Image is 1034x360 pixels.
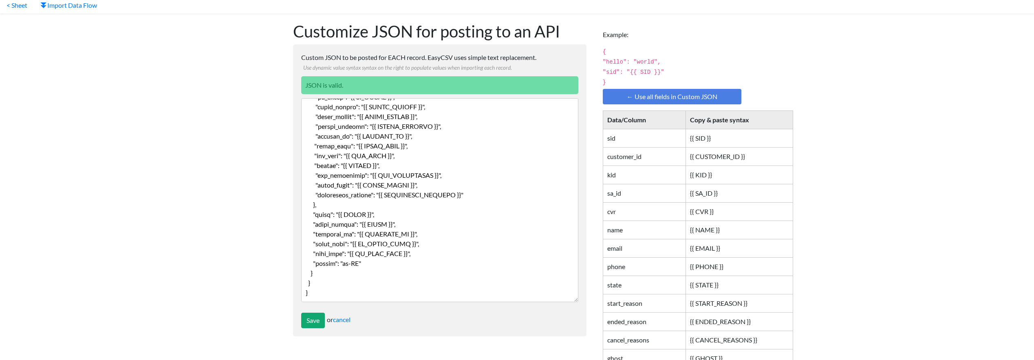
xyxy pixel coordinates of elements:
[686,166,793,184] td: {{ KID }}
[603,111,686,129] th: Data/Column
[686,221,793,239] td: {{ NAME }}
[686,331,793,349] td: {{ CANCEL_REASONS }}
[686,258,793,276] td: {{ PHONE }}
[993,319,1024,350] iframe: Drift Widget Chat Controller
[603,184,686,203] td: sa_id
[686,129,793,148] td: {{ SID }}
[301,76,578,94] div: JSON is valid.
[603,89,741,104] a: ← Use all fields in Custom JSON
[301,313,325,328] input: Save
[301,98,578,302] textarea: { "lore": { "ipsu": "dolorsi", "ametconsec": { "adipisci": { "elitsed": "Doeius Tempor" }, "incid...
[603,22,741,40] p: Example:
[603,49,664,86] code: { "hello": "world", "sid": "{{ SID }}" }
[603,313,686,331] td: ended_reason
[866,79,1029,324] iframe: Drift Widget Chat Window
[333,316,351,323] a: cancel
[293,22,586,41] h1: Customize JSON for posting to an API
[603,203,686,221] td: cvr
[603,129,686,148] td: sid
[603,331,686,349] td: cancel_reasons
[301,313,578,328] div: or
[603,294,686,313] td: start_reason
[686,294,793,313] td: {{ START_REASON }}
[686,111,793,129] th: Copy & paste syntax
[603,166,686,184] td: kid
[686,276,793,294] td: {{ STATE }}
[603,276,686,294] td: state
[603,258,686,276] td: phone
[301,64,512,71] span: Use dynamic value syntax syntax on the right to populate values when importing each record.
[301,53,578,72] label: Custom JSON to be posted for EACH record. EasyCSV uses simple text replacement.
[686,184,793,203] td: {{ SA_ID }}
[686,313,793,331] td: {{ ENDED_REASON }}
[603,239,686,258] td: email
[686,148,793,166] td: {{ CUSTOMER_ID }}
[603,148,686,166] td: customer_id
[686,239,793,258] td: {{ EMAIL }}
[603,221,686,239] td: name
[686,203,793,221] td: {{ CVR }}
